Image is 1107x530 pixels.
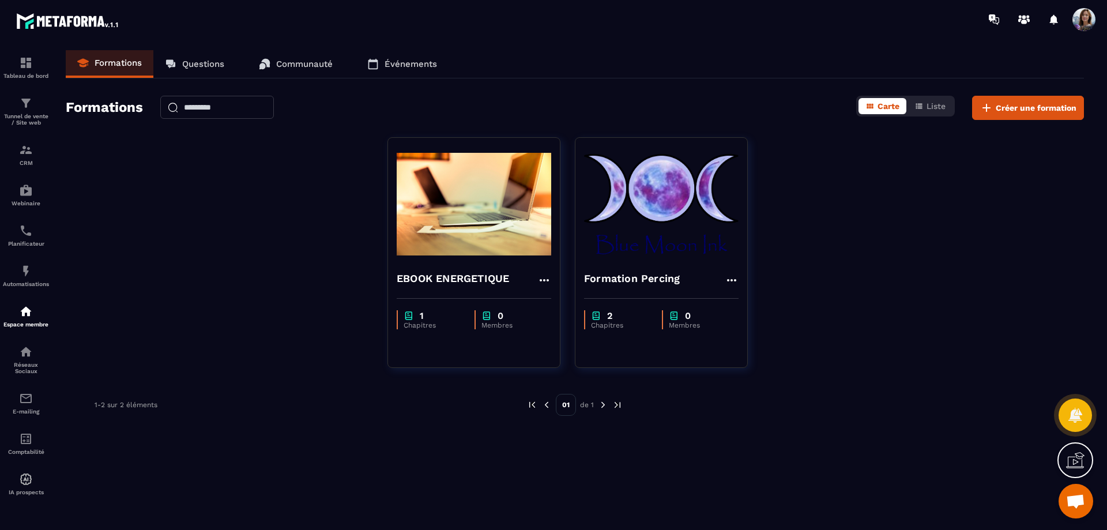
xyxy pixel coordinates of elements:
[19,224,33,238] img: scheduler
[182,59,224,69] p: Questions
[3,362,49,374] p: Réseaux Sociaux
[3,321,49,328] p: Espace membre
[19,183,33,197] img: automations
[3,47,49,88] a: formationformationTableau de bord
[3,113,49,126] p: Tunnel de vente / Site web
[153,50,236,78] a: Questions
[3,134,49,175] a: formationformationCRM
[420,310,424,321] p: 1
[3,88,49,134] a: formationformationTunnel de vente / Site web
[3,296,49,336] a: automationsautomationsEspace membre
[527,400,537,410] img: prev
[3,383,49,423] a: emailemailE-mailing
[607,310,612,321] p: 2
[591,310,601,321] img: chapter
[556,394,576,416] p: 01
[3,281,49,287] p: Automatisations
[387,137,575,382] a: formation-backgroundEBOOK ENERGETIQUEchapter1Chapitreschapter0Membres
[575,137,762,382] a: formation-backgroundFormation Percingchapter2Chapitreschapter0Membres
[3,423,49,464] a: accountantaccountantComptabilité
[598,400,608,410] img: next
[19,143,33,157] img: formation
[669,310,679,321] img: chapter
[878,102,899,111] span: Carte
[19,96,33,110] img: formation
[996,102,1076,114] span: Créer une formation
[404,310,414,321] img: chapter
[19,264,33,278] img: automations
[19,305,33,318] img: automations
[584,146,739,262] img: formation-background
[3,200,49,206] p: Webinaire
[612,400,623,410] img: next
[3,336,49,383] a: social-networksocial-networkRéseaux Sociaux
[481,321,540,329] p: Membres
[498,310,503,321] p: 0
[397,270,509,287] h4: EBOOK ENERGETIQUE
[1059,484,1093,518] a: Ouvrir le chat
[247,50,344,78] a: Communauté
[3,449,49,455] p: Comptabilité
[19,56,33,70] img: formation
[591,321,650,329] p: Chapitres
[404,321,463,329] p: Chapitres
[276,59,333,69] p: Communauté
[66,96,143,120] h2: Formations
[541,400,552,410] img: prev
[3,175,49,215] a: automationsautomationsWebinaire
[19,392,33,405] img: email
[385,59,437,69] p: Événements
[19,345,33,359] img: social-network
[95,58,142,68] p: Formations
[19,432,33,446] img: accountant
[927,102,946,111] span: Liste
[3,240,49,247] p: Planificateur
[397,146,551,262] img: formation-background
[584,270,680,287] h4: Formation Percing
[669,321,727,329] p: Membres
[972,96,1084,120] button: Créer une formation
[19,472,33,486] img: automations
[481,310,492,321] img: chapter
[16,10,120,31] img: logo
[3,73,49,79] p: Tableau de bord
[3,408,49,415] p: E-mailing
[685,310,691,321] p: 0
[859,98,906,114] button: Carte
[3,215,49,255] a: schedulerschedulerPlanificateur
[3,489,49,495] p: IA prospects
[580,400,594,409] p: de 1
[908,98,952,114] button: Liste
[66,50,153,78] a: Formations
[95,401,157,409] p: 1-2 sur 2 éléments
[3,255,49,296] a: automationsautomationsAutomatisations
[356,50,449,78] a: Événements
[3,160,49,166] p: CRM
